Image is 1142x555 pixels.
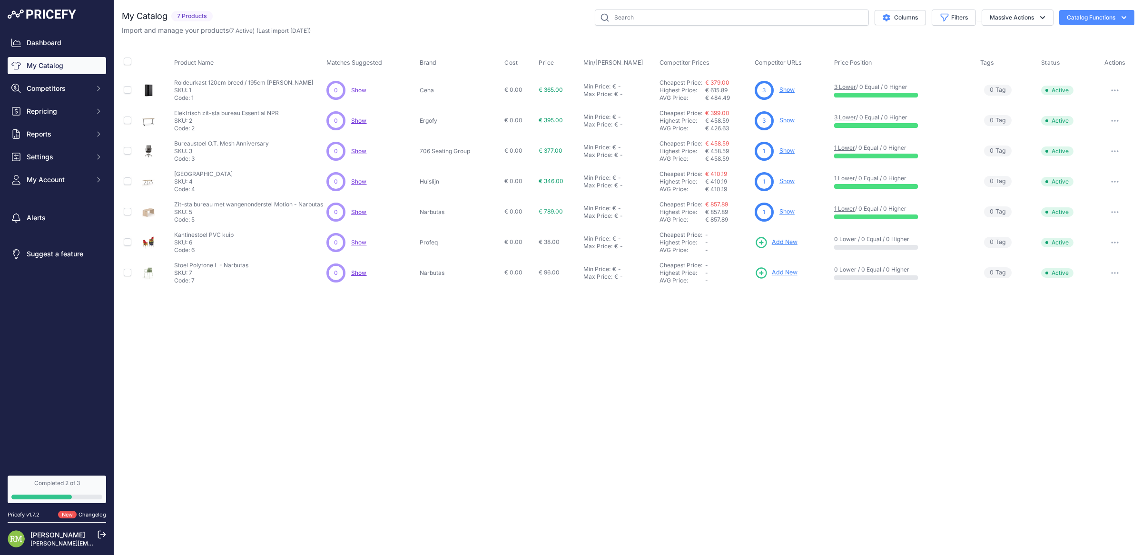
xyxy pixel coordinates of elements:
[984,206,1012,217] span: Tag
[8,34,106,51] a: Dashboard
[772,238,797,247] span: Add New
[1041,177,1073,186] span: Active
[504,208,522,215] span: € 0.00
[326,59,382,66] span: Matches Suggested
[616,235,621,243] div: -
[763,208,765,216] span: 1
[504,59,518,67] span: Cost
[1104,59,1125,66] span: Actions
[504,238,522,245] span: € 0.00
[660,155,705,163] div: AVG Price:
[984,85,1012,96] span: Tag
[504,59,520,67] button: Cost
[504,177,522,185] span: € 0.00
[231,27,253,34] a: 7 Active
[660,117,705,125] div: Highest Price:
[174,94,313,102] p: Code: 1
[618,182,623,189] div: -
[779,117,795,124] a: Show
[174,269,248,277] p: SKU: 7
[11,479,102,487] div: Completed 2 of 3
[351,208,366,215] a: Show
[779,177,795,185] a: Show
[705,79,729,86] a: € 379.00
[174,79,313,87] p: Roldeurkast 120cm breed / 195cm [PERSON_NAME]
[334,177,338,186] span: 0
[174,87,313,94] p: SKU: 1
[616,113,621,121] div: -
[990,238,994,247] span: 0
[755,59,802,66] span: Competitor URLs
[984,237,1012,248] span: Tag
[334,86,338,95] span: 0
[122,10,167,23] h2: My Catalog
[614,273,618,281] div: €
[763,177,765,186] span: 1
[660,79,702,86] a: Cheapest Price:
[705,125,751,132] div: € 426.63
[1041,146,1073,156] span: Active
[984,267,1012,278] span: Tag
[614,151,618,159] div: €
[616,144,621,151] div: -
[420,87,491,94] p: Ceha
[660,201,702,208] a: Cheapest Price:
[705,201,728,208] a: € 857.89
[834,114,856,121] a: 3 Lower
[984,115,1012,126] span: Tag
[174,216,323,224] p: Code: 5
[174,109,279,117] p: Elektrisch zit-sta bureau Essential NPR
[27,129,89,139] span: Reports
[705,231,708,238] span: -
[583,144,610,151] div: Min Price:
[705,155,751,163] div: € 458.59
[1041,116,1073,126] span: Active
[834,83,856,90] a: 3 Lower
[705,269,708,276] span: -
[539,117,563,124] span: € 395.00
[334,117,338,125] span: 0
[174,140,269,147] p: Bureaustoel O.T. Mesh Anniversary
[1059,10,1134,25] button: Catalog Functions
[27,152,89,162] span: Settings
[660,185,705,193] div: AVG Price:
[539,86,563,93] span: € 365.00
[660,208,705,216] div: Highest Price:
[980,59,994,66] span: Tags
[834,114,970,121] p: / 0 Equal / 0 Higher
[834,205,970,213] p: / 0 Equal / 0 Higher
[539,147,562,154] span: € 377.00
[583,83,610,90] div: Min Price:
[351,117,366,124] a: Show
[8,245,106,263] a: Suggest a feature
[616,204,621,212] div: -
[583,151,612,159] div: Max Price:
[79,511,106,518] a: Changelog
[8,126,106,143] button: Reports
[660,59,709,66] span: Competitor Prices
[614,121,618,128] div: €
[990,116,994,125] span: 0
[1041,238,1073,247] span: Active
[705,87,728,94] span: € 615.89
[539,269,560,276] span: € 96.00
[174,277,248,284] p: Code: 7
[8,511,39,519] div: Pricefy v1.7.2
[27,175,89,185] span: My Account
[174,170,233,178] p: [GEOGRAPHIC_DATA]
[174,178,233,185] p: SKU: 4
[618,212,623,220] div: -
[762,117,766,125] span: 3
[755,266,797,280] a: Add New
[351,87,366,94] a: Show
[334,238,338,247] span: 0
[256,27,311,34] span: (Last import [DATE])
[27,84,89,93] span: Competitors
[612,235,616,243] div: €
[614,212,618,220] div: €
[834,83,970,91] p: / 0 Equal / 0 Higher
[595,10,869,26] input: Search
[351,147,366,155] span: Show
